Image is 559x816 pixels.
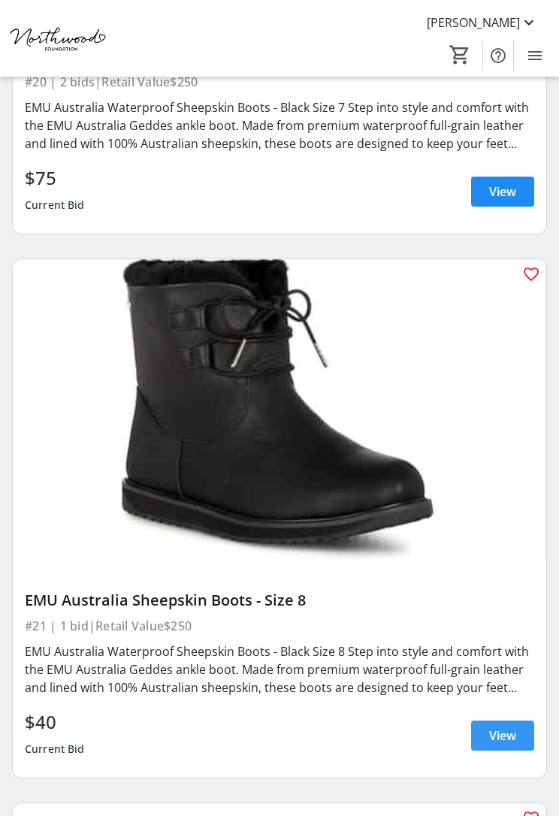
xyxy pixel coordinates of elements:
[25,642,534,697] div: EMU Australia Waterproof Sheepskin Boots - Black Size 8 Step into style and comfort with the EMU ...
[415,11,550,35] button: [PERSON_NAME]
[471,177,534,207] a: View
[25,165,85,192] div: $75
[520,41,550,71] button: Menu
[25,192,85,219] div: Current Bid
[522,265,540,283] mat-icon: favorite_outline
[483,41,513,71] button: Help
[9,11,109,67] img: Northwood Foundation's Logo
[25,71,534,92] div: #20 | 2 bids | Retail Value $250
[13,259,546,559] img: EMU Australia Sheepskin Boots - Size 8
[25,615,534,636] div: #21 | 1 bid | Retail Value $250
[25,709,85,736] div: $40
[25,98,534,153] div: EMU Australia Waterproof Sheepskin Boots - Black Size 7 Step into style and comfort with the EMU ...
[446,41,473,68] button: Cart
[25,736,85,763] div: Current Bid
[471,721,534,751] a: View
[427,14,520,32] span: [PERSON_NAME]
[489,183,516,201] span: View
[489,727,516,745] span: View
[25,591,534,609] div: EMU Australia Sheepskin Boots - Size 8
